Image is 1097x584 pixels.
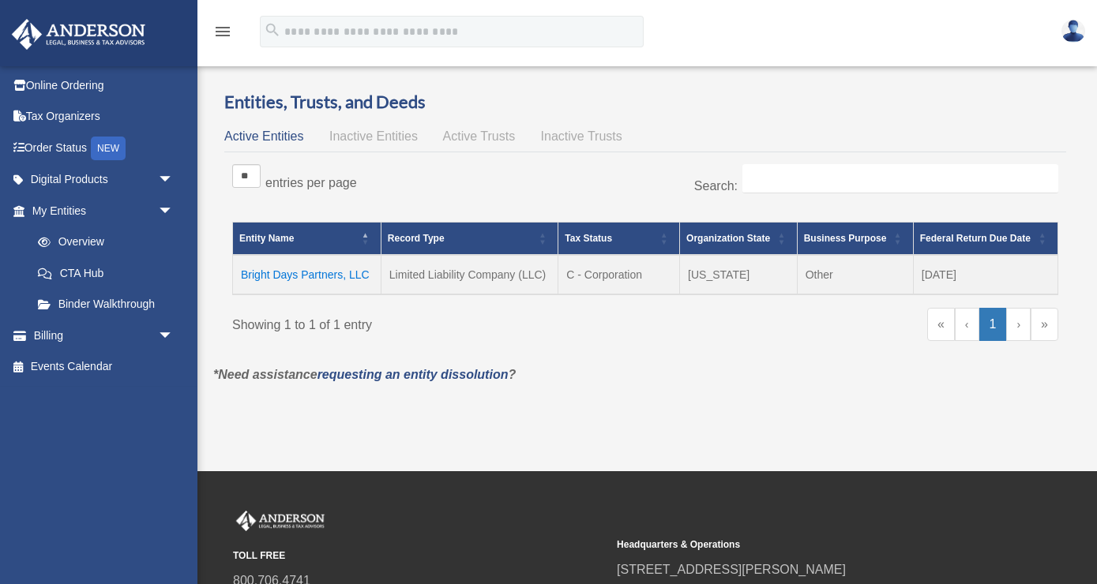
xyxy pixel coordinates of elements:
td: Limited Liability Company (LLC) [381,255,558,294]
img: Anderson Advisors Platinum Portal [233,511,328,531]
td: [US_STATE] [680,255,798,294]
a: Binder Walkthrough [22,289,190,320]
div: Showing 1 to 1 of 1 entry [232,308,633,336]
a: CTA Hub [22,257,190,289]
a: 1 [979,308,1007,341]
span: Inactive Trusts [541,129,622,143]
a: requesting an entity dissolution [317,368,509,381]
td: Bright Days Partners, LLC [233,255,381,294]
img: User Pic [1061,20,1085,43]
h3: Entities, Trusts, and Deeds [224,90,1066,114]
div: NEW [91,137,126,160]
th: Federal Return Due Date: Activate to sort [913,223,1058,256]
th: Organization State: Activate to sort [680,223,798,256]
i: menu [213,22,232,41]
img: Anderson Advisors Platinum Portal [7,19,150,50]
th: Record Type: Activate to sort [381,223,558,256]
a: Tax Organizers [11,101,197,133]
a: Online Ordering [11,69,197,101]
td: C - Corporation [558,255,680,294]
a: [STREET_ADDRESS][PERSON_NAME] [617,563,846,576]
span: arrow_drop_down [158,164,190,197]
small: TOLL FREE [233,548,606,564]
i: search [264,21,281,39]
th: Business Purpose: Activate to sort [797,223,913,256]
label: entries per page [265,176,357,189]
span: Tax Status [565,233,612,244]
a: My Entitiesarrow_drop_down [11,195,190,226]
a: Next [1006,308,1031,341]
th: Entity Name: Activate to invert sorting [233,223,381,256]
a: Overview [22,226,182,258]
td: [DATE] [913,255,1058,294]
small: Headquarters & Operations [617,537,990,553]
label: Search: [694,179,738,193]
span: Federal Return Due Date [920,233,1031,244]
span: Inactive Entities [329,129,418,143]
em: *Need assistance ? [213,368,516,381]
a: Digital Productsarrow_drop_down [11,164,197,196]
a: menu [213,28,232,41]
a: Events Calendar [11,351,197,383]
a: Last [1031,308,1058,341]
td: Other [797,255,913,294]
span: Record Type [388,233,445,244]
span: Organization State [686,233,770,244]
span: arrow_drop_down [158,195,190,227]
th: Tax Status: Activate to sort [558,223,680,256]
a: Previous [955,308,979,341]
span: Entity Name [239,233,294,244]
span: Active Entities [224,129,303,143]
span: arrow_drop_down [158,320,190,352]
span: Active Trusts [443,129,516,143]
a: Billingarrow_drop_down [11,320,197,351]
a: First [927,308,955,341]
span: Business Purpose [804,233,887,244]
a: Order StatusNEW [11,132,197,164]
